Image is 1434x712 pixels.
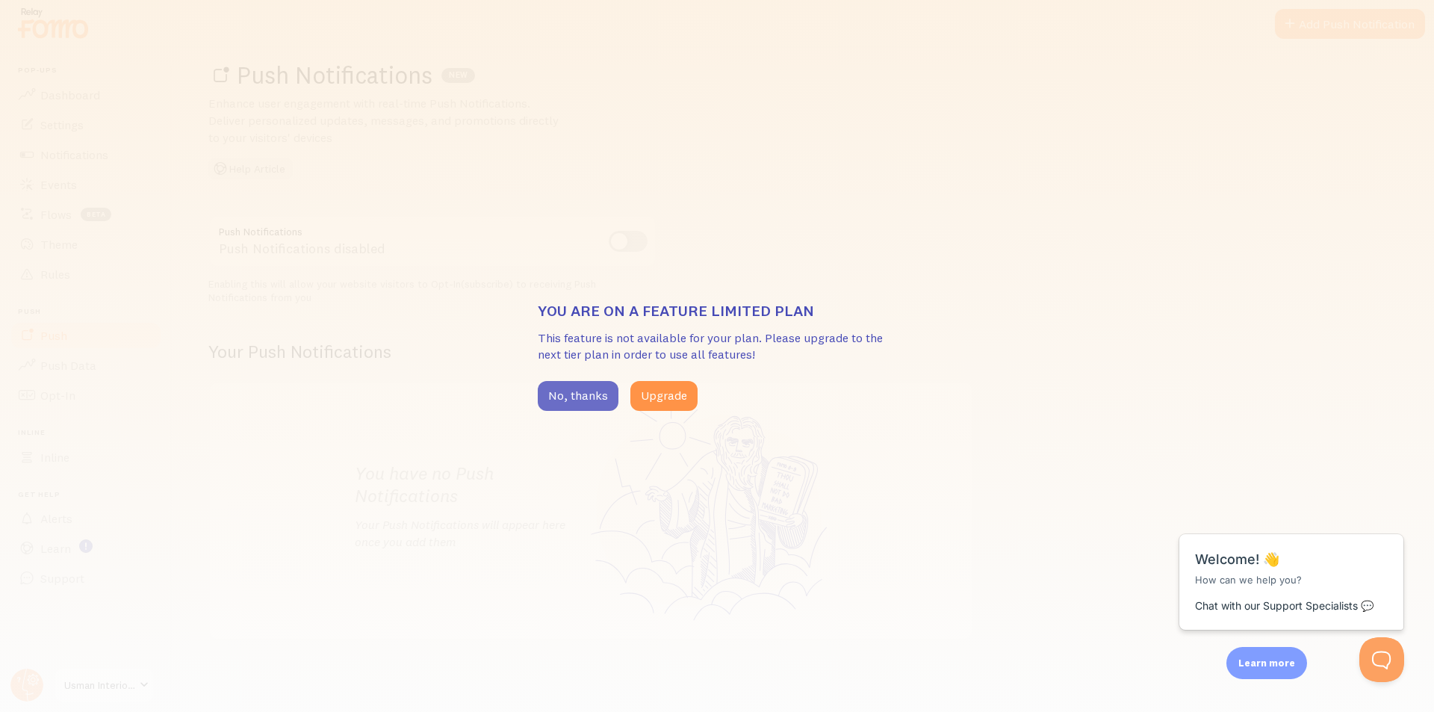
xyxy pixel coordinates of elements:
p: Learn more [1238,656,1295,670]
iframe: Help Scout Beacon - Open [1359,637,1404,682]
p: This feature is not available for your plan. Please upgrade to the next tier plan in order to use... [538,329,896,364]
button: Upgrade [630,381,698,411]
h3: You are on a feature limited plan [538,301,896,321]
button: No, thanks [538,381,618,411]
div: Learn more [1226,647,1307,679]
iframe: Help Scout Beacon - Messages and Notifications [1172,497,1412,637]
